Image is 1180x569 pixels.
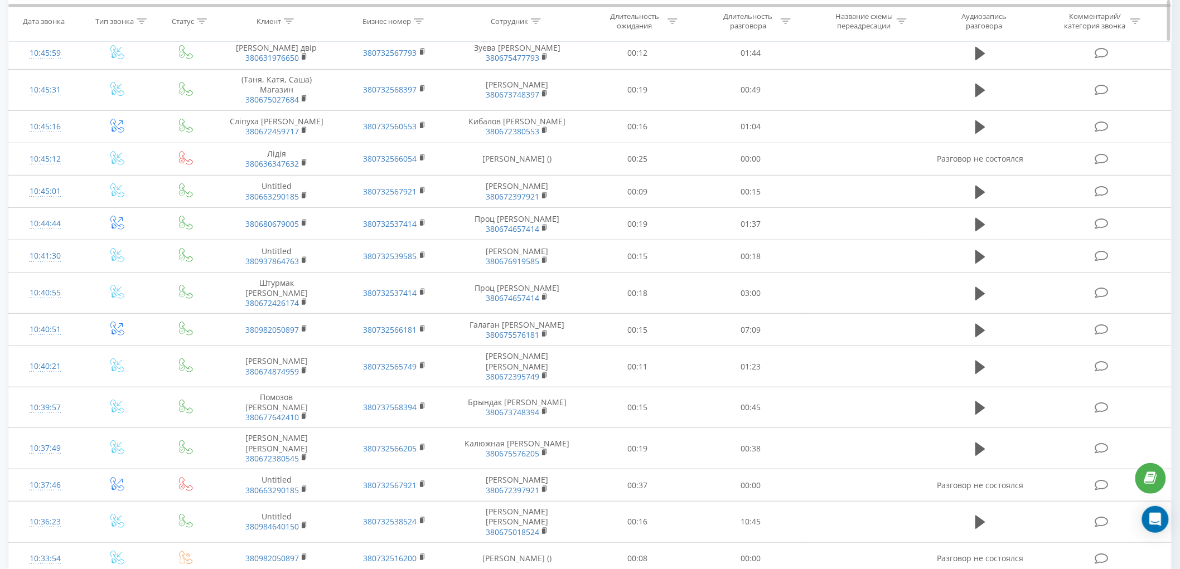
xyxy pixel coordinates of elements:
[217,502,336,543] td: Untitled
[486,527,539,537] a: 380675018524
[581,314,694,346] td: 00:15
[453,346,581,387] td: [PERSON_NAME] [PERSON_NAME]
[453,37,581,69] td: Зуева [PERSON_NAME]
[257,16,281,26] div: Клиент
[364,121,417,132] a: 380732560553
[364,361,417,372] a: 380732565749
[245,453,299,464] a: 380672380545
[217,346,336,387] td: [PERSON_NAME]
[245,218,299,229] a: 380680679005
[364,47,417,58] a: 380732567793
[453,314,581,346] td: Галаган [PERSON_NAME]
[605,12,665,31] div: Длительность ожидания
[217,240,336,273] td: Untitled
[217,176,336,208] td: Untitled
[245,366,299,377] a: 380674874959
[694,240,808,273] td: 00:18
[20,282,70,304] div: 10:40:55
[453,387,581,428] td: Брындак [PERSON_NAME]
[486,191,539,202] a: 380672397921
[20,474,70,496] div: 10:37:46
[245,256,299,266] a: 380937864763
[694,37,808,69] td: 01:44
[486,256,539,266] a: 380676919585
[217,469,336,502] td: Untitled
[581,70,694,111] td: 00:19
[453,502,581,543] td: [PERSON_NAME] [PERSON_NAME]
[217,37,336,69] td: [PERSON_NAME] двір
[581,346,694,387] td: 00:11
[486,223,539,234] a: 380674657414
[245,191,299,202] a: 380663290185
[581,240,694,273] td: 00:15
[20,79,70,101] div: 10:45:31
[694,110,808,143] td: 01:04
[694,70,808,111] td: 00:49
[364,324,417,335] a: 380732566181
[20,181,70,202] div: 10:45:01
[581,143,694,175] td: 00:25
[172,16,194,26] div: Статус
[245,324,299,335] a: 380982050897
[486,329,539,340] a: 380675576181
[453,70,581,111] td: [PERSON_NAME]
[453,240,581,273] td: [PERSON_NAME]
[20,319,70,341] div: 10:40:51
[217,387,336,428] td: Помозов [PERSON_NAME]
[20,116,70,138] div: 10:45:16
[20,397,70,419] div: 10:39:57
[1142,506,1169,533] div: Open Intercom Messenger
[20,245,70,267] div: 10:41:30
[453,273,581,314] td: Проц [PERSON_NAME]
[217,428,336,469] td: [PERSON_NAME] [PERSON_NAME]
[581,387,694,428] td: 00:15
[486,52,539,63] a: 380675477793
[245,553,299,563] a: 380982050897
[364,251,417,261] a: 380732539585
[581,37,694,69] td: 00:12
[364,84,417,95] a: 380732568397
[1062,12,1128,31] div: Комментарий/категория звонка
[486,293,539,303] a: 380674657414
[20,42,70,64] div: 10:45:59
[364,516,417,527] a: 380732538524
[694,469,808,502] td: 00:00
[718,12,778,31] div: Длительность разговора
[581,469,694,502] td: 00:37
[217,273,336,314] td: Штурмак [PERSON_NAME]
[453,176,581,208] td: [PERSON_NAME]
[217,70,336,111] td: (Таня, Катя, Саша) Магазин
[694,428,808,469] td: 00:38
[453,469,581,502] td: [PERSON_NAME]
[95,16,134,26] div: Тип звонка
[834,12,894,31] div: Название схемы переадресации
[245,298,299,308] a: 380672426174
[937,480,1023,490] span: Разговор не состоялся
[694,502,808,543] td: 10:45
[245,412,299,422] a: 380677642410
[20,148,70,170] div: 10:45:12
[364,553,417,563] a: 380732516200
[694,273,808,314] td: 03:00
[245,94,299,105] a: 380675027684
[948,12,1021,31] div: Аудиозапись разговора
[694,387,808,428] td: 00:45
[937,553,1023,563] span: Разговор не состоялся
[364,186,417,197] a: 380732567921
[245,485,299,495] a: 380663290185
[581,208,694,240] td: 00:19
[486,448,539,459] a: 380675576205
[581,176,694,208] td: 00:09
[581,502,694,543] td: 00:16
[453,143,581,175] td: [PERSON_NAME] ()
[20,356,70,377] div: 10:40:21
[486,407,539,417] a: 380673748394
[364,443,417,454] a: 380732566205
[245,52,299,63] a: 380631976650
[694,143,808,175] td: 00:00
[491,16,528,26] div: Сотрудник
[486,485,539,495] a: 380672397921
[486,371,539,382] a: 380672395749
[20,511,70,533] div: 10:36:23
[20,213,70,235] div: 10:44:44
